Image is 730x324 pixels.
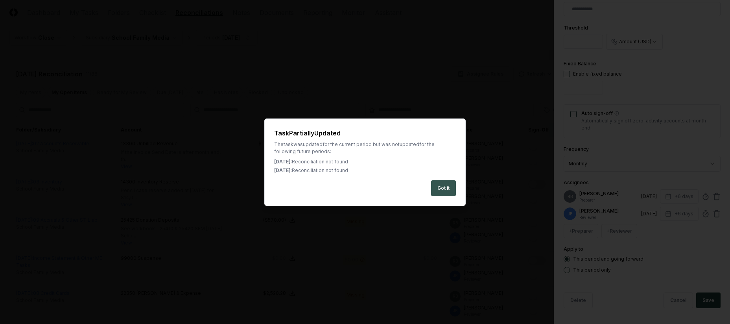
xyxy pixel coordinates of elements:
[274,128,456,138] h2: Task Partially Updated
[291,159,348,165] span: : Reconciliation not found
[274,159,291,165] span: [DATE]
[274,167,291,173] span: [DATE]
[291,167,348,173] span: : Reconciliation not found
[431,180,456,196] button: Got it
[274,141,456,155] div: The task was updated for the current period but was not updated for the following future periods:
